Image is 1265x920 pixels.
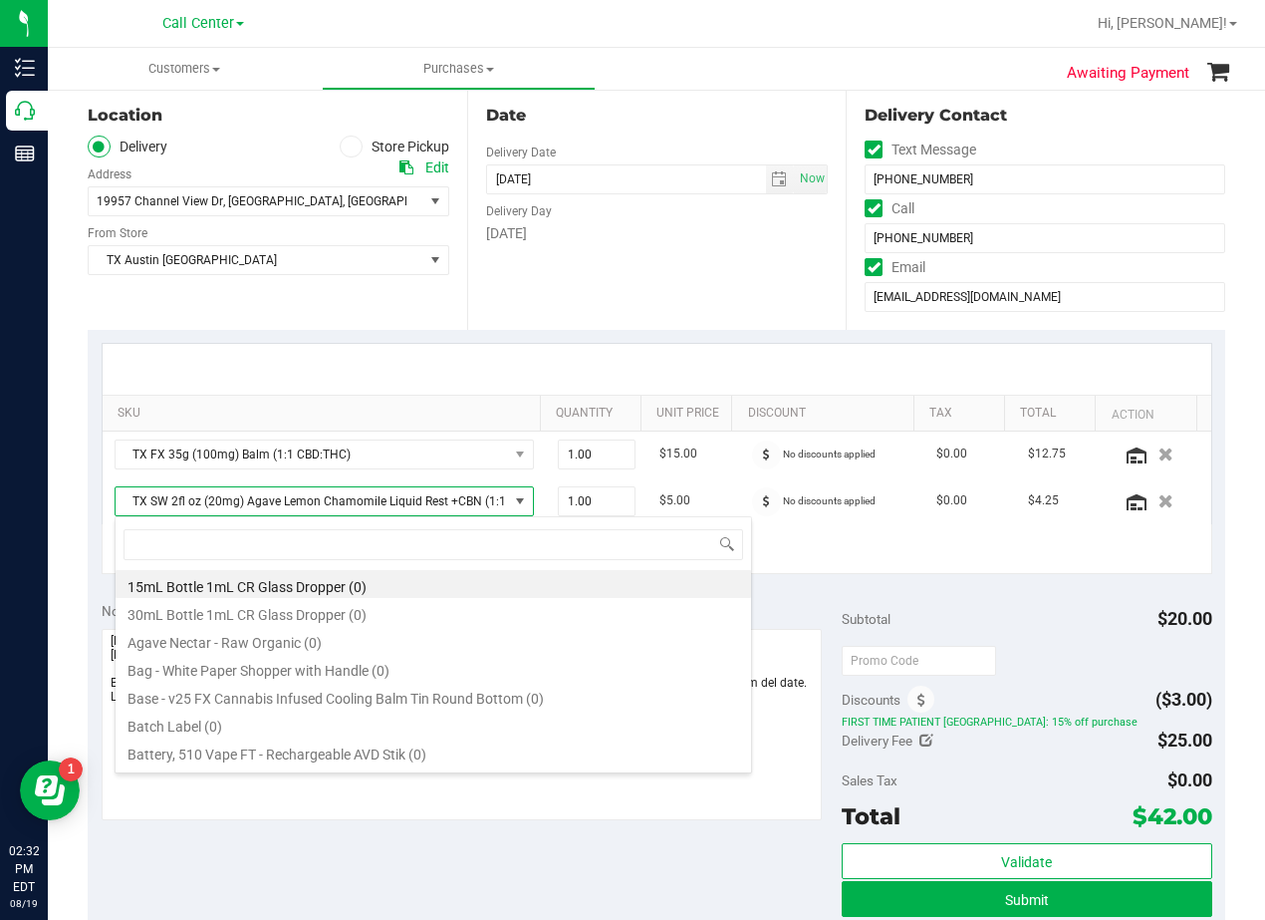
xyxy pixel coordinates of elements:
span: Set Current date [795,164,829,193]
span: select [794,165,827,193]
input: 1.00 [559,487,635,515]
div: Copy address to clipboard [399,157,413,178]
span: $0.00 [936,491,967,510]
label: Text Message [865,136,976,164]
span: Notes (optional) [102,603,198,619]
label: Address [88,165,131,183]
span: $25.00 [1157,730,1212,751]
span: Total [842,802,900,830]
span: FIRST TIME PATIENT [GEOGRAPHIC_DATA]: 15% off purchase [842,715,1212,729]
span: $15.00 [659,445,697,463]
label: Email [865,253,925,282]
input: Promo Code [842,646,996,676]
iframe: Resource center unread badge [59,758,83,781]
span: Submit [1005,892,1049,908]
span: $42.00 [1133,802,1212,830]
p: 08/19 [9,896,39,911]
span: select [423,187,448,215]
a: SKU [118,406,533,422]
a: Discount [748,406,906,422]
span: Sales Tax [842,772,897,788]
span: TX Austin [GEOGRAPHIC_DATA] [89,246,423,274]
a: Customers [48,48,322,90]
span: $0.00 [936,445,967,463]
span: TX FX 35g (100mg) Balm (1:1 CBD:THC) [116,441,508,468]
inline-svg: Inventory [15,58,35,78]
a: Total [1020,406,1088,422]
span: No discounts applied [783,495,876,506]
span: $12.75 [1028,445,1066,463]
iframe: Resource center [20,761,80,820]
span: Awaiting Payment [1067,62,1189,85]
span: $5.00 [659,491,690,510]
span: 19957 Channel View Dr [97,194,223,208]
a: Tax [929,406,997,422]
button: Validate [842,843,1212,879]
span: , [GEOGRAPHIC_DATA] [223,194,343,208]
input: Format: (999) 999-9999 [865,164,1225,194]
i: Edit Delivery Fee [919,734,933,748]
input: Format: (999) 999-9999 [865,223,1225,253]
label: Delivery Day [486,202,552,220]
span: Purchases [323,60,595,78]
span: , [GEOGRAPHIC_DATA] [343,194,462,208]
span: select [423,246,448,274]
span: Discounts [842,682,900,718]
label: Delivery [88,136,167,158]
p: 02:32 PM EDT [9,842,39,896]
inline-svg: Call Center [15,101,35,121]
button: Submit [842,881,1212,917]
a: Purchases [322,48,596,90]
span: No discounts applied [783,449,876,460]
label: Delivery Date [486,144,556,161]
label: Call [865,194,914,223]
label: Store Pickup [340,136,449,158]
label: From Store [88,224,147,242]
span: Validate [1001,854,1052,870]
a: Unit Price [656,406,724,422]
span: Hi, [PERSON_NAME]! [1098,15,1227,31]
span: NO DATA FOUND [115,440,534,469]
span: Customers [48,60,322,78]
span: $4.25 [1028,491,1059,510]
span: Subtotal [842,611,890,627]
div: Date [486,104,829,128]
div: Delivery Contact [865,104,1225,128]
th: Action [1095,396,1195,432]
span: $20.00 [1157,608,1212,629]
input: 1.00 [559,441,635,468]
div: Edit [425,157,449,178]
div: [DATE] [486,223,829,244]
span: TX SW 2fl oz (20mg) Agave Lemon Chamomile Liquid Rest +CBN (1:1 CBN:THC) [116,487,508,515]
span: Call Center [162,15,234,32]
a: Quantity [556,406,633,422]
div: Location [88,104,449,128]
inline-svg: Reports [15,144,35,163]
span: ($3.00) [1155,689,1212,710]
span: select [766,165,795,193]
span: Delivery Fee [842,733,912,749]
span: $0.00 [1167,769,1212,790]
